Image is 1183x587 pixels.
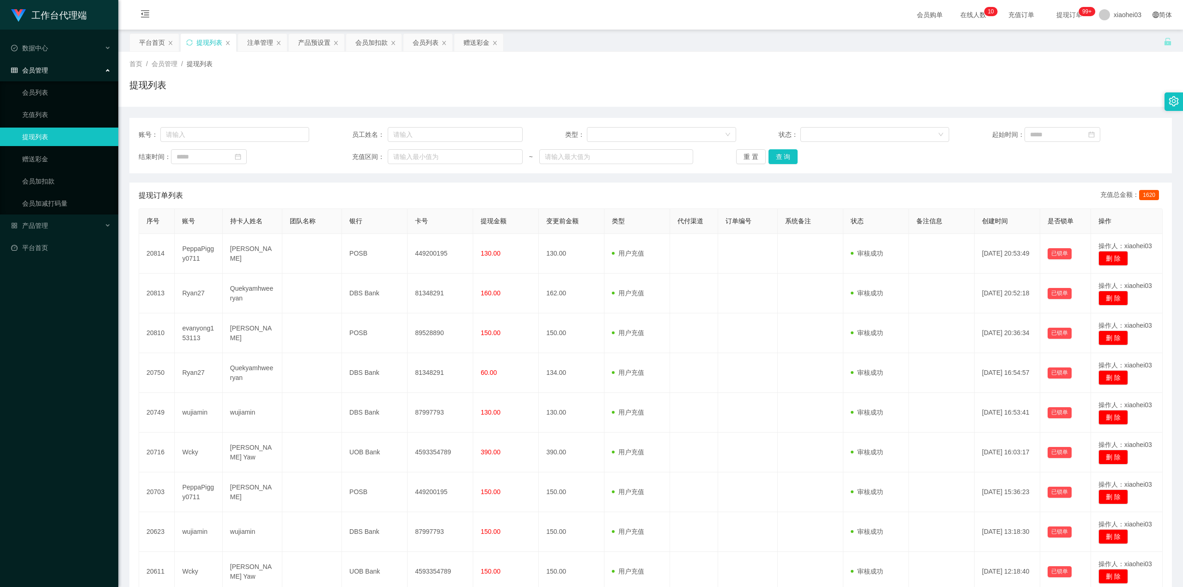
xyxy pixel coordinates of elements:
td: DBS Bank [342,512,408,552]
td: [DATE] 20:53:49 [975,234,1040,274]
button: 删 除 [1098,251,1128,266]
span: 用户充值 [612,329,644,336]
span: 操作人：xiaohei03 [1098,401,1152,409]
div: 平台首页 [139,34,165,51]
td: 20813 [139,274,175,313]
td: POSB [342,313,408,353]
td: 81348291 [408,274,473,313]
button: 删 除 [1098,330,1128,345]
span: 提现列表 [187,60,213,67]
span: 银行 [349,217,362,225]
i: 图标: global [1153,12,1159,18]
i: 图标: close [492,40,498,46]
span: 操作人：xiaohei03 [1098,481,1152,488]
td: 87997793 [408,393,473,433]
i: 图标: table [11,67,18,73]
span: 备注信息 [916,217,942,225]
td: wujiamin [175,512,222,552]
span: 用户充值 [612,369,644,376]
td: 20749 [139,393,175,433]
div: 产品预设置 [298,34,330,51]
td: 449200195 [408,234,473,274]
button: 已锁单 [1048,248,1072,259]
span: 会员管理 [152,60,177,67]
span: 员工姓名： [352,130,388,140]
input: 请输入 [388,127,523,142]
td: [PERSON_NAME] [223,234,282,274]
span: 产品管理 [11,222,48,229]
input: 请输入最大值为 [539,149,693,164]
input: 请输入 [160,127,310,142]
td: wujiamin [223,393,282,433]
button: 删 除 [1098,291,1128,306]
td: DBS Bank [342,274,408,313]
input: 请输入最小值为 [388,149,523,164]
span: 用户充值 [612,409,644,416]
span: 是否锁单 [1048,217,1073,225]
span: 账号 [182,217,195,225]
td: [DATE] 16:03:17 [975,433,1040,472]
span: 审核成功 [851,369,883,376]
img: logo.9652507e.png [11,9,26,22]
i: 图标: close [333,40,339,46]
span: 系统备注 [785,217,811,225]
span: 审核成功 [851,528,883,535]
td: 87997793 [408,512,473,552]
td: wujiamin [175,393,222,433]
i: 图标: close [441,40,447,46]
p: 1 [988,7,991,16]
td: PeppaPiggy0711 [175,472,222,512]
a: 会员加减打码量 [22,194,111,213]
i: 图标: unlock [1164,37,1172,46]
span: 代付渠道 [677,217,703,225]
td: 89528890 [408,313,473,353]
a: 工作台代理端 [11,11,87,18]
div: 注单管理 [247,34,273,51]
span: 用户充值 [612,528,644,535]
span: 序号 [146,217,159,225]
span: 用户充值 [612,488,644,495]
span: 类型 [612,217,625,225]
span: 团队名称 [290,217,316,225]
span: 卡号 [415,217,428,225]
h1: 工作台代理端 [31,0,87,30]
a: 充值列表 [22,105,111,124]
td: Ryan27 [175,353,222,393]
div: 充值总金额： [1100,190,1163,201]
span: 审核成功 [851,568,883,575]
i: 图标: close [168,40,173,46]
span: 操作人：xiaohei03 [1098,560,1152,568]
span: 150.00 [481,488,500,495]
td: Ryan27 [175,274,222,313]
span: 提现金额 [481,217,506,225]
span: 操作人：xiaohei03 [1098,242,1152,250]
td: DBS Bank [342,353,408,393]
button: 已锁单 [1048,566,1072,577]
button: 删 除 [1098,370,1128,385]
a: 会员加扣款 [22,172,111,190]
span: 审核成功 [851,250,883,257]
span: 状态： [779,130,800,140]
span: 起始时间： [992,130,1024,140]
a: 赠送彩金 [22,150,111,168]
button: 已锁单 [1048,288,1072,299]
button: 已锁单 [1048,526,1072,538]
span: 审核成功 [851,289,883,297]
span: 操作人：xiaohei03 [1098,361,1152,369]
i: 图标: appstore-o [11,222,18,229]
button: 删 除 [1098,529,1128,544]
span: 用户充值 [612,568,644,575]
td: POSB [342,234,408,274]
i: 图标: check-circle-o [11,45,18,51]
button: 已锁单 [1048,328,1072,339]
span: 审核成功 [851,488,883,495]
span: 用户充值 [612,289,644,297]
td: 130.00 [539,234,604,274]
td: POSB [342,472,408,512]
td: 20703 [139,472,175,512]
button: 删 除 [1098,569,1128,584]
td: UOB Bank [342,433,408,472]
h1: 提现列表 [129,78,166,92]
td: [DATE] 16:53:41 [975,393,1040,433]
span: 60.00 [481,369,497,376]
